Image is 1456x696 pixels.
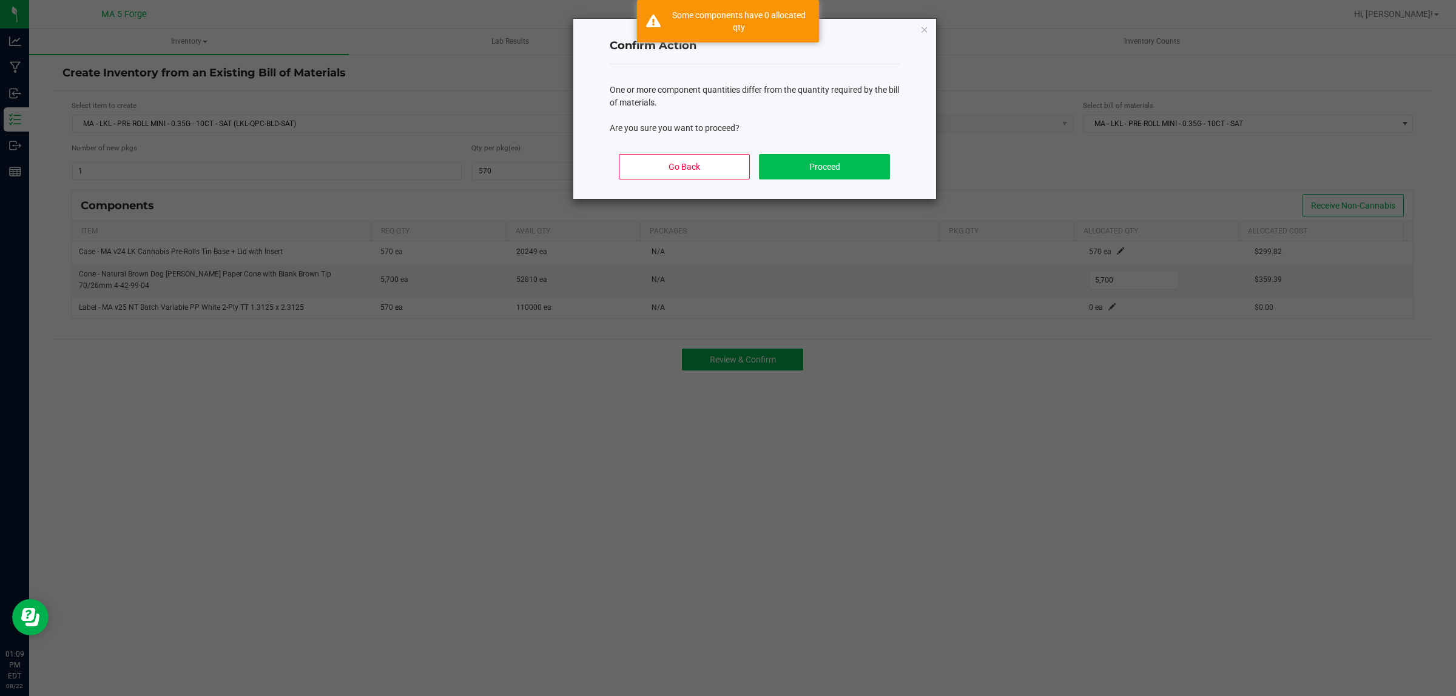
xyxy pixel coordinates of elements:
button: Close [920,22,929,36]
p: One or more component quantities differ from the quantity required by the bill of materials. [610,84,900,109]
div: Some components have 0 allocated qty [667,9,810,33]
p: Are you sure you want to proceed? [610,122,900,135]
button: Go Back [619,154,749,179]
iframe: Resource center [12,599,49,635]
button: Proceed [759,154,889,179]
h4: Confirm Action [610,38,900,54]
